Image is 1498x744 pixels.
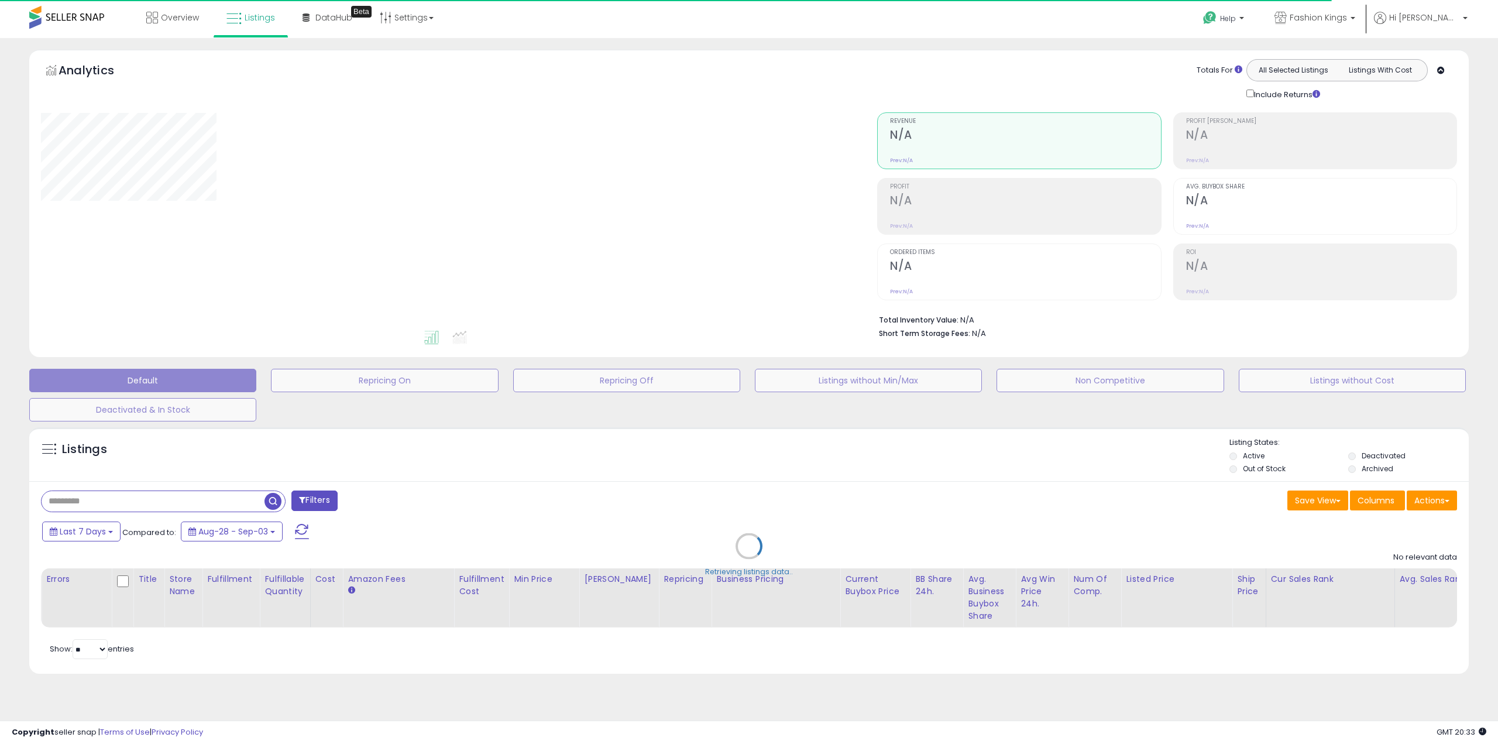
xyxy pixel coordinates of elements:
li: N/A [879,312,1448,326]
a: Help [1194,2,1256,38]
button: Non Competitive [997,369,1224,392]
button: Deactivated & In Stock [29,398,256,421]
span: N/A [972,328,986,339]
button: All Selected Listings [1250,63,1337,78]
span: Ordered Items [890,249,1160,256]
h2: N/A [1186,259,1456,275]
h2: N/A [890,259,1160,275]
span: Profit [890,184,1160,190]
div: Include Returns [1238,87,1334,101]
h2: N/A [890,194,1160,210]
b: Short Term Storage Fees: [879,328,970,338]
span: Hi [PERSON_NAME] [1389,12,1459,23]
div: Tooltip anchor [351,6,372,18]
div: Retrieving listings data.. [705,567,793,577]
span: Revenue [890,118,1160,125]
span: Avg. Buybox Share [1186,184,1456,190]
span: Listings [245,12,275,23]
span: Fashion Kings [1290,12,1347,23]
small: Prev: N/A [1186,157,1209,164]
button: Repricing On [271,369,498,392]
small: Prev: N/A [1186,288,1209,295]
span: Overview [161,12,199,23]
span: Help [1220,13,1236,23]
button: Listings without Cost [1239,369,1466,392]
h5: Analytics [59,62,137,81]
button: Listings without Min/Max [755,369,982,392]
button: Listings With Cost [1336,63,1424,78]
span: Profit [PERSON_NAME] [1186,118,1456,125]
span: DataHub [315,12,352,23]
small: Prev: N/A [1186,222,1209,229]
i: Get Help [1202,11,1217,25]
small: Prev: N/A [890,222,913,229]
div: Totals For [1197,65,1242,76]
a: Hi [PERSON_NAME] [1374,12,1468,38]
small: Prev: N/A [890,157,913,164]
b: Total Inventory Value: [879,315,958,325]
h2: N/A [1186,128,1456,144]
span: ROI [1186,249,1456,256]
button: Default [29,369,256,392]
h2: N/A [1186,194,1456,210]
h2: N/A [890,128,1160,144]
small: Prev: N/A [890,288,913,295]
button: Repricing Off [513,369,740,392]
